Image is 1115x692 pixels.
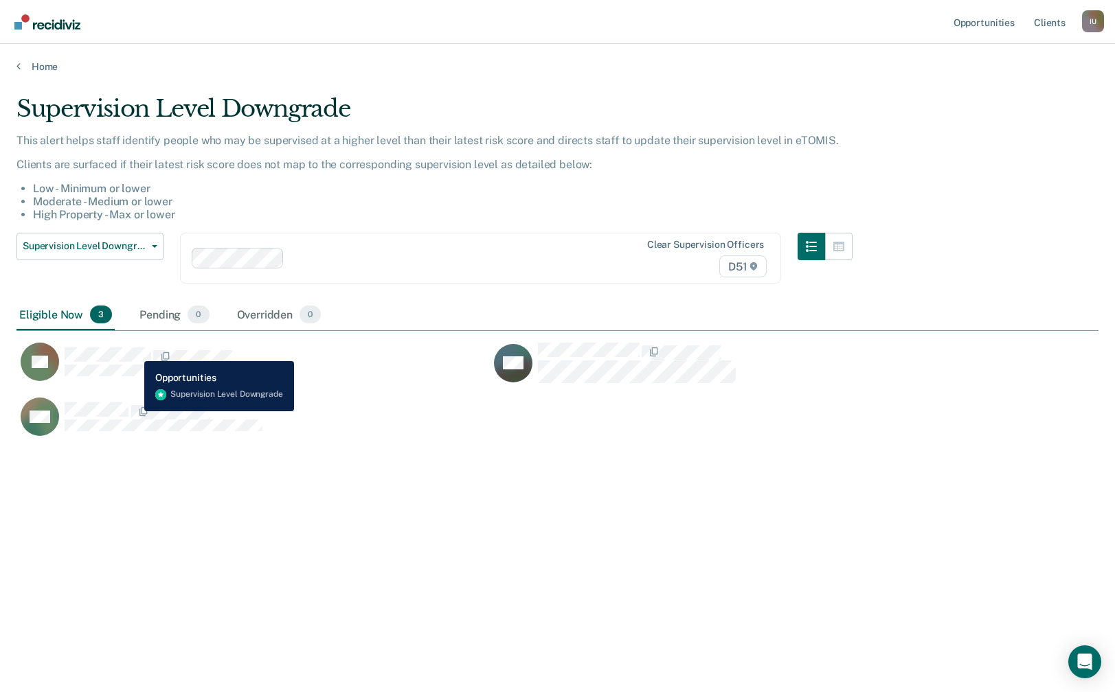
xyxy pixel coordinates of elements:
div: CaseloadOpportunityCell-00654453 [16,342,490,397]
span: Supervision Level Downgrade [23,240,146,252]
div: CaseloadOpportunityCell-00642286 [16,397,490,452]
p: This alert helps staff identify people who may be supervised at a higher level than their latest ... [16,134,853,147]
button: Profile dropdown button [1082,10,1104,32]
div: Overridden0 [234,300,324,330]
span: 3 [90,305,112,323]
li: Moderate - Medium or lower [33,195,853,208]
div: Supervision Level Downgrade [16,95,853,134]
div: Pending0 [137,300,212,330]
span: 0 [188,305,209,323]
span: 0 [300,305,321,323]
a: Home [16,60,1099,73]
div: CaseloadOpportunityCell-00593646 [490,342,963,397]
span: D51 [719,255,767,277]
img: Recidiviz [14,14,80,30]
li: High Property - Max or lower [33,208,853,221]
div: Eligible Now3 [16,300,115,330]
div: Clear supervision officers [647,239,764,251]
button: Supervision Level Downgrade [16,233,164,260]
div: Open Intercom Messenger [1068,645,1101,678]
p: Clients are surfaced if their latest risk score does not map to the corresponding supervision lev... [16,158,853,171]
div: I U [1082,10,1104,32]
li: Low - Minimum or lower [33,182,853,195]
